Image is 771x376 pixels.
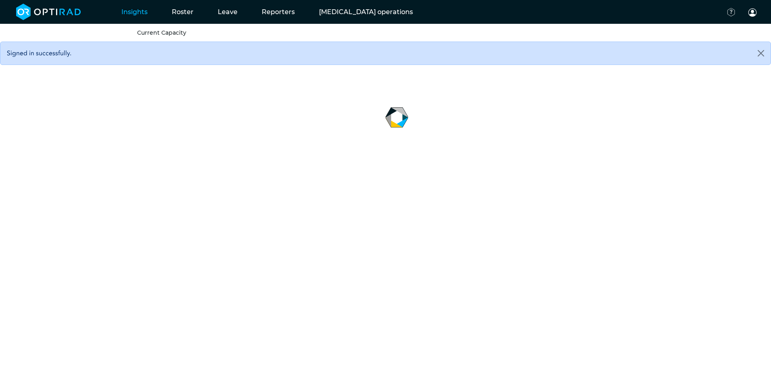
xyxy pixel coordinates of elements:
a: Current Capacity [137,29,186,36]
img: brand-opti-rad-logos-blue-and-white-d2f68631ba2948856bd03f2d395fb146ddc8fb01b4b6e9315ea85fa773367... [16,4,81,20]
button: Close [751,42,771,65]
